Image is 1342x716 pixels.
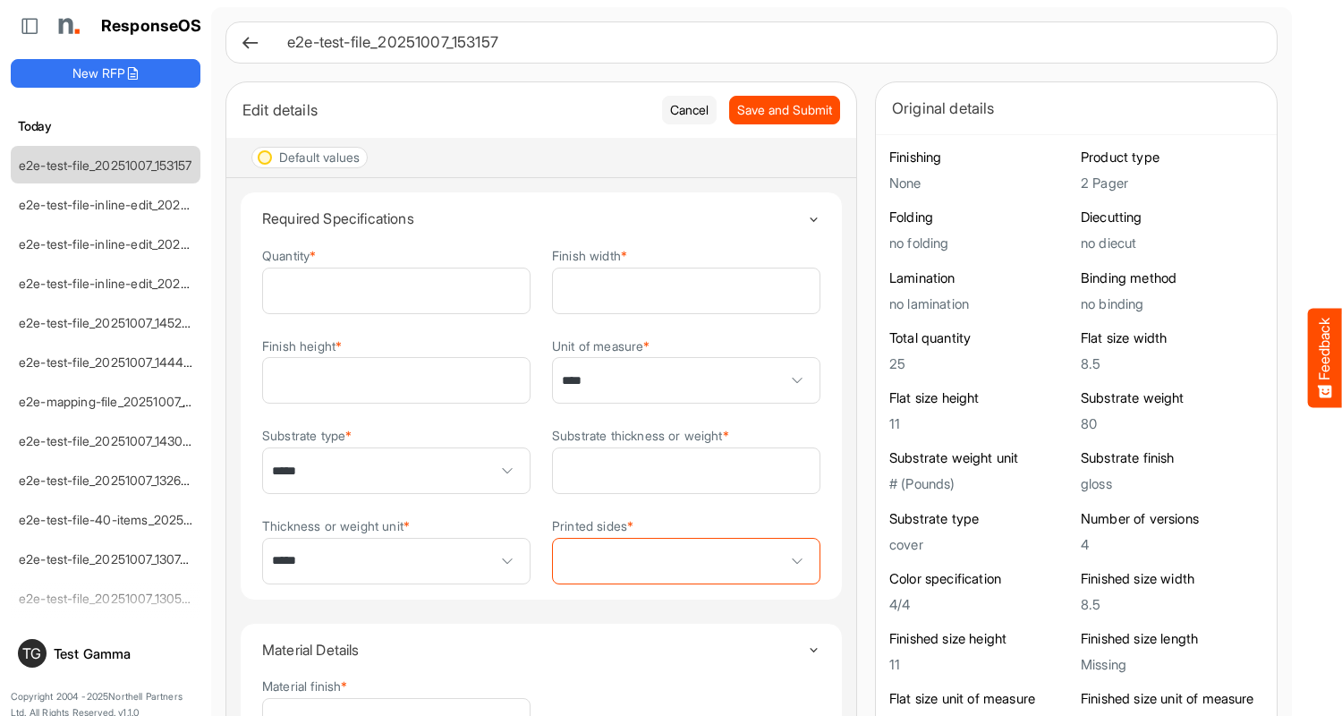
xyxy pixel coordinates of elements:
h6: Folding [889,209,1072,226]
h5: 4 [1081,537,1263,552]
h6: Color specification [889,570,1072,588]
button: Cancel [662,96,717,124]
h4: Required Specifications [262,210,807,226]
button: New RFP [11,59,200,88]
h6: Finishing [889,149,1072,166]
label: Substrate type [262,429,352,442]
h5: None [889,175,1072,191]
h6: Product type [1081,149,1263,166]
a: e2e-test-file-inline-edit_20251007_150855 [19,236,259,251]
a: e2e-test-file-inline-edit_20251007_150549 [19,276,260,291]
h6: Diecutting [1081,209,1263,226]
h6: Flat size width [1081,329,1263,347]
h6: Substrate finish [1081,449,1263,467]
h5: 11 [889,657,1072,672]
h4: Material Details [262,642,807,658]
label: Thickness or weight unit [262,519,410,533]
a: e2e-test-file_20251007_144407 [19,354,199,370]
h5: 80 [1081,416,1263,431]
img: Northell [49,8,85,44]
h6: Finished size height [889,630,1072,648]
button: Save and Submit Progress [729,96,840,124]
a: e2e-test-file_20251007_130749 [19,551,196,567]
summary: Toggle content [262,192,820,244]
h5: 8.5 [1081,597,1263,612]
h5: 4/4 [889,597,1072,612]
h6: Finished size length [1081,630,1263,648]
h5: no lamination [889,296,1072,311]
h5: # (Pounds) [889,476,1072,491]
div: Test Gamma [54,647,193,661]
h5: 25 [889,356,1072,371]
label: Finish height [262,339,342,353]
h5: 8.5 [1081,356,1263,371]
label: Quantity [262,249,316,262]
h5: 2 Pager [1081,175,1263,191]
a: e2e-test-file_20251007_153157 [19,158,192,173]
h6: Substrate type [889,510,1072,528]
h6: Flat size unit of measure [889,690,1072,708]
summary: Toggle content [262,624,820,676]
h6: Lamination [889,269,1072,287]
a: e2e-test-file_20251007_143038 [19,433,198,448]
button: Feedback [1308,309,1342,408]
h6: Finished size unit of measure [1081,690,1263,708]
label: Printed sides [552,519,633,533]
a: e2e-test-file-inline-edit_20251007_151626 [19,197,256,212]
div: Original details [892,96,1261,121]
h6: Binding method [1081,269,1263,287]
span: TG [22,646,41,661]
h6: Finished size width [1081,570,1263,588]
h6: Total quantity [889,329,1072,347]
label: Material finish [262,679,348,693]
h5: cover [889,537,1072,552]
a: e2e-mapping-file_20251007_133137 [19,394,220,409]
h6: Number of versions [1081,510,1263,528]
a: e2e-test-file_20251007_145239 [19,315,197,330]
div: Edit details [242,98,649,123]
h5: no diecut [1081,235,1263,251]
h1: ResponseOS [101,17,202,36]
label: Finish width [552,249,627,262]
h6: Today [11,116,200,136]
h5: 11 [889,416,1072,431]
h5: no binding [1081,296,1263,311]
label: Substrate thickness or weight [552,429,729,442]
h5: Missing [1081,657,1263,672]
a: e2e-test-file_20251007_132655 [19,473,196,488]
a: e2e-test-file-40-items_20251007_131038 [19,512,252,527]
h6: e2e-test-file_20251007_153157 [287,35,1248,50]
h6: Substrate weight unit [889,449,1072,467]
h5: gloss [1081,476,1263,491]
h5: no folding [889,235,1072,251]
h6: Flat size height [889,389,1072,407]
div: Default values [279,151,360,164]
span: Save and Submit [737,100,832,120]
label: Unit of measure [552,339,650,353]
h6: Substrate weight [1081,389,1263,407]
